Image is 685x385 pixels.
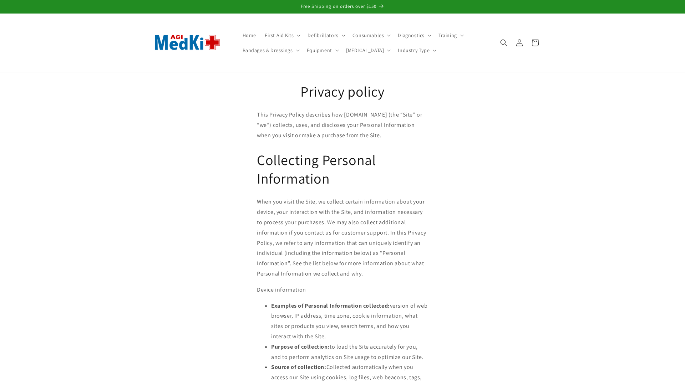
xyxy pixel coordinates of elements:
[146,23,228,62] img: AGI MedKit
[348,28,394,43] summary: Consumables
[346,47,384,53] span: [MEDICAL_DATA]
[352,32,384,38] span: Consumables
[271,302,390,309] strong: Examples of Personal Information collected:
[257,82,428,101] h1: Privacy policy
[257,110,428,140] p: This Privacy Policy describes how [DOMAIN_NAME] (the “Site” or “we”) collects, uses, and disclose...
[434,28,467,43] summary: Training
[308,32,338,38] span: Defibrillators
[342,43,394,58] summary: [MEDICAL_DATA]
[243,32,256,38] span: Home
[303,28,348,43] summary: Defibrillators
[271,363,326,371] strong: Source of collection:
[307,47,332,53] span: Equipment
[398,47,430,53] span: Industry Type
[238,43,303,58] summary: Bandages & Dressings
[7,4,678,10] p: Free Shipping on orders over $150
[257,150,428,188] h1: Collecting Personal Information
[394,43,439,58] summary: Industry Type
[271,301,428,342] li: version of web browser, IP address, time zone, cookie information, what sites or products you vie...
[438,32,457,38] span: Training
[243,47,293,53] span: Bandages & Dressings
[394,28,434,43] summary: Diagnostics
[303,43,342,58] summary: Equipment
[265,32,294,38] span: First Aid Kits
[496,35,512,51] summary: Search
[271,342,428,363] li: to load the Site accurately for you, and to perform analytics on Site usage to optimize our Site.
[257,286,306,293] u: Device information
[257,197,428,279] p: When you visit the Site, we collect certain information about your device, your interaction with ...
[271,343,330,350] strong: Purpose of collection:
[398,32,425,38] span: Diagnostics
[238,28,260,43] a: Home
[260,28,303,43] summary: First Aid Kits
